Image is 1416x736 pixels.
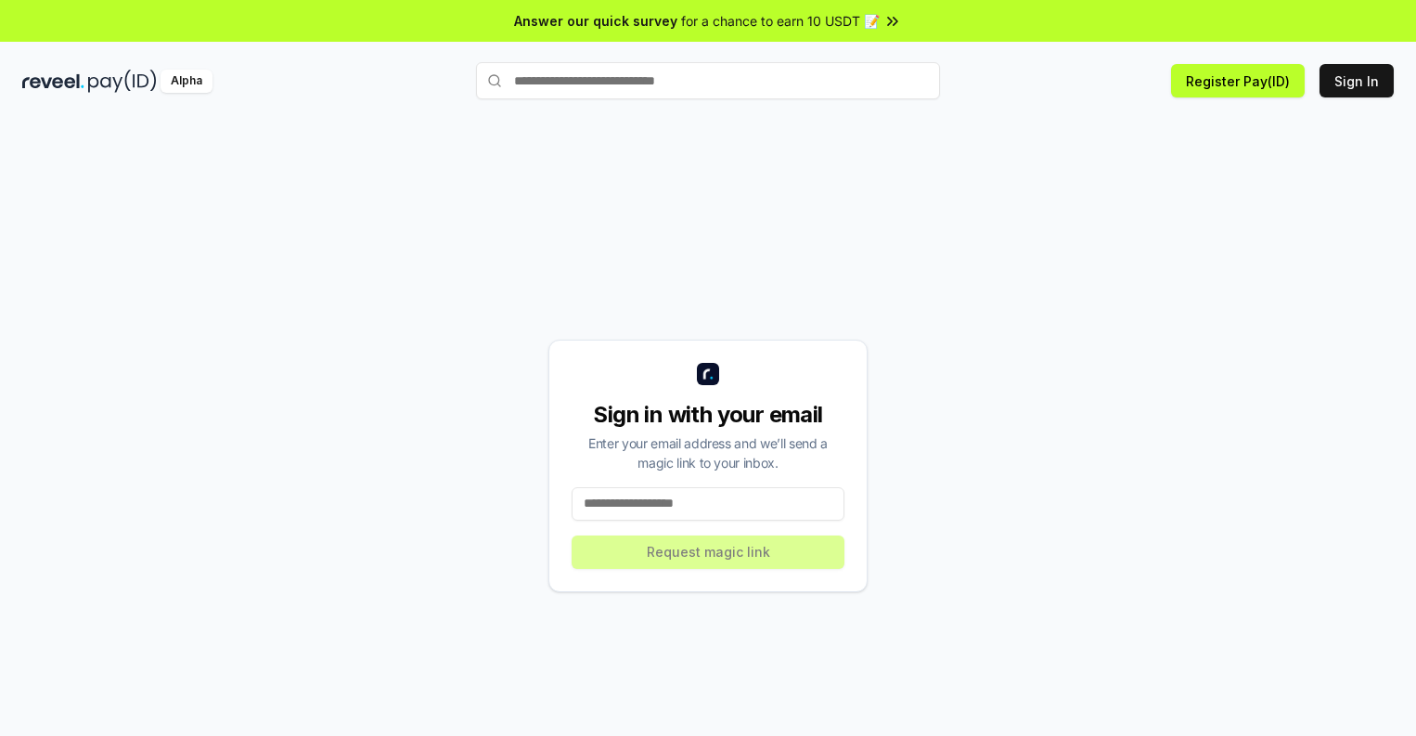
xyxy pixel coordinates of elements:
div: Alpha [161,70,212,93]
img: reveel_dark [22,70,84,93]
img: pay_id [88,70,157,93]
img: logo_small [697,363,719,385]
button: Register Pay(ID) [1171,64,1305,97]
button: Sign In [1319,64,1394,97]
span: for a chance to earn 10 USDT 📝 [681,11,880,31]
div: Enter your email address and we’ll send a magic link to your inbox. [572,433,844,472]
div: Sign in with your email [572,400,844,430]
span: Answer our quick survey [514,11,677,31]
